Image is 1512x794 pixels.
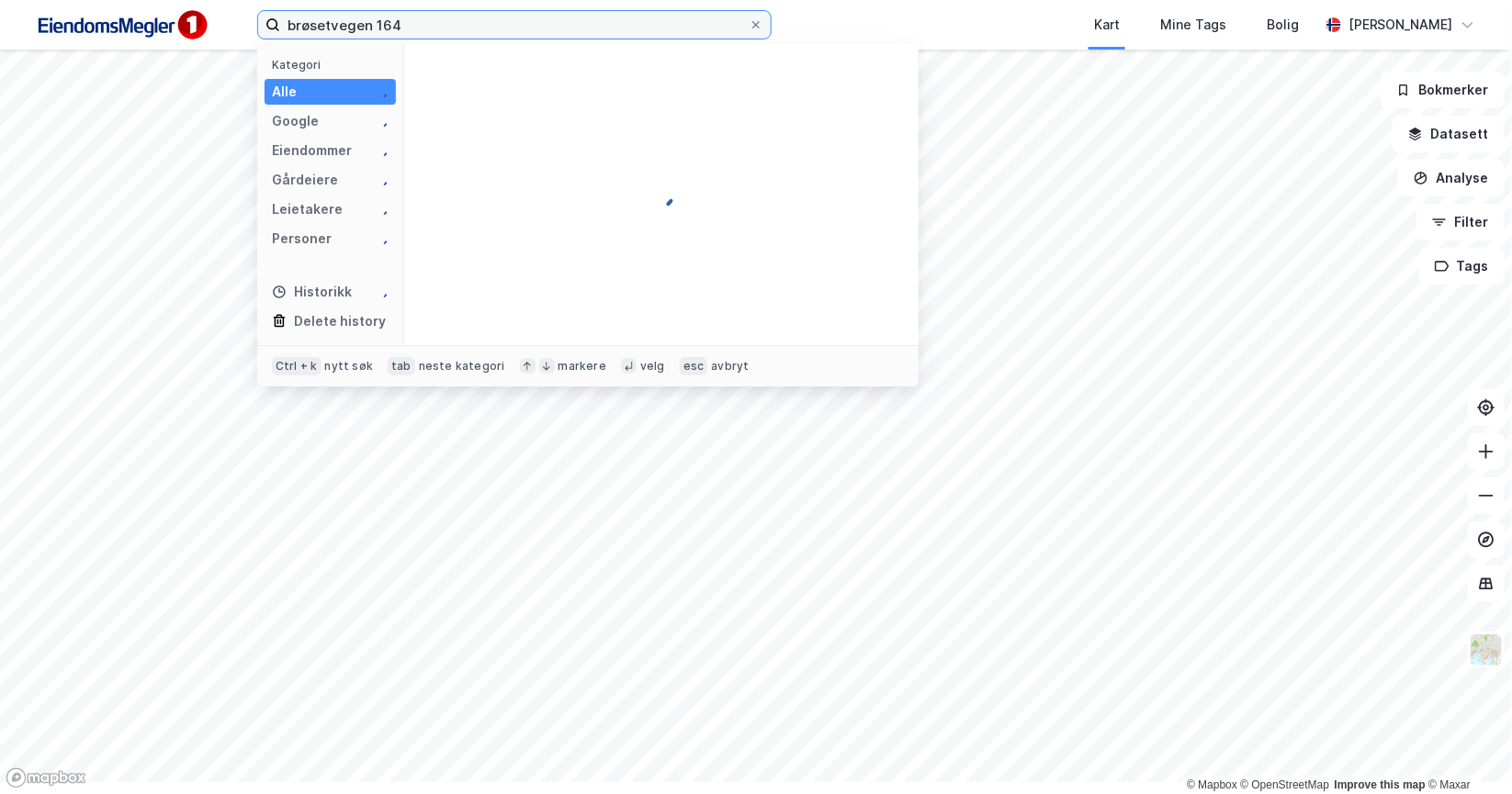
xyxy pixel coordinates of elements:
[1419,248,1505,285] button: Tags
[374,114,389,129] img: spinner.a6d8c91a73a9ac5275cf975e30b51cfb.svg
[1420,706,1512,794] iframe: Chat Widget
[1416,204,1505,240] button: Filter
[29,5,213,46] img: F4PB6Px+NJ5v8B7XTbfpPpyloAAAAASUVORK5CYII=
[280,11,749,39] input: Søk på adresse, matrikkel, gårdeiere, leietakere eller personer
[647,180,676,209] img: spinner.a6d8c91a73a9ac5275cf975e30b51cfb.svg
[1094,14,1120,36] div: Kart
[374,285,389,299] img: spinner.a6d8c91a73a9ac5275cf975e30b51cfb.svg
[272,110,319,132] div: Google
[272,281,352,303] div: Historikk
[272,81,297,103] div: Alle
[680,357,708,375] div: esc
[559,359,606,374] div: markere
[1187,778,1237,791] a: Mapbox
[1241,778,1330,791] a: OpenStreetMap
[374,143,389,158] img: spinner.a6d8c91a73a9ac5275cf975e30b51cfb.svg
[272,169,338,191] div: Gårdeiere
[1348,14,1453,36] div: [PERSON_NAME]
[1335,778,1426,791] a: Improve this map
[374,231,389,246] img: spinner.a6d8c91a73a9ac5275cf975e30b51cfb.svg
[325,359,374,374] div: nytt søk
[272,228,332,250] div: Personer
[711,359,749,374] div: avbryt
[1381,72,1505,108] button: Bokmerker
[388,357,415,375] div: tab
[374,84,389,99] img: spinner.a6d8c91a73a9ac5275cf975e30b51cfb.svg
[6,767,86,788] a: Mapbox homepage
[272,140,352,162] div: Eiendommer
[419,359,505,374] div: neste kategori
[1420,706,1512,794] div: Kontrollprogram for chat
[272,357,322,375] div: Ctrl + k
[1398,160,1505,196] button: Analyse
[272,58,396,72] div: Kategori
[1160,14,1226,36] div: Mine Tags
[1267,14,1299,36] div: Bolig
[1393,116,1505,152] button: Datasett
[1469,632,1504,667] img: Z
[374,173,389,187] img: spinner.a6d8c91a73a9ac5275cf975e30b51cfb.svg
[640,359,665,374] div: velg
[374,202,389,217] img: spinner.a6d8c91a73a9ac5275cf975e30b51cfb.svg
[294,310,386,332] div: Delete history
[272,198,343,220] div: Leietakere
